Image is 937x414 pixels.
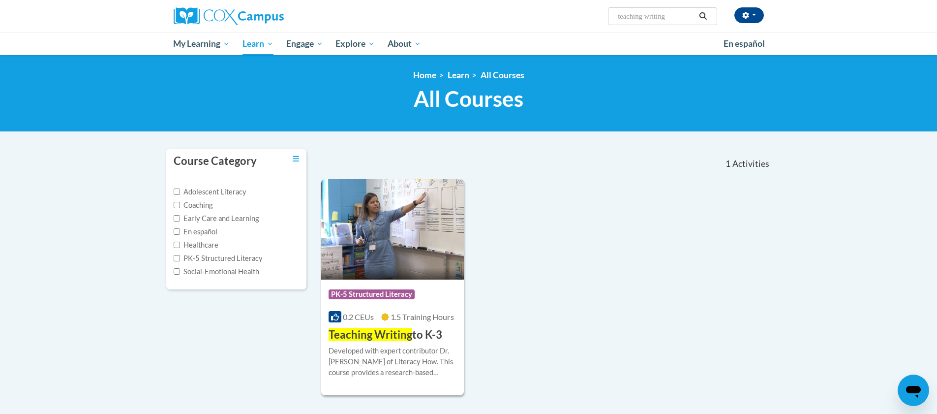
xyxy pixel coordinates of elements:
a: Toggle collapse [293,154,299,164]
a: Engage [280,32,330,55]
label: Adolescent Literacy [174,187,246,197]
label: En español [174,226,217,237]
a: Home [413,70,436,80]
input: Checkbox for Options [174,228,180,235]
input: Checkbox for Options [174,255,180,261]
span: My Learning [173,38,230,50]
label: PK-5 Structured Literacy [174,253,263,264]
span: PK-5 Structured Literacy [329,289,415,299]
input: Search Courses [617,10,695,22]
img: Cox Campus [174,7,284,25]
span: En español [724,38,765,49]
a: Cox Campus [174,7,361,25]
span: Teaching Writing [329,328,412,341]
span: 1 [725,159,730,169]
label: Social-Emotional Health [174,266,259,277]
h3: to K-3 [329,327,442,343]
input: Checkbox for Options [174,215,180,222]
span: All Courses [414,86,523,112]
span: About [388,38,421,50]
a: All Courses [481,70,524,80]
span: 0.2 CEUs [343,312,374,321]
span: Explore [335,38,375,50]
input: Checkbox for Options [174,268,180,275]
a: About [381,32,427,55]
span: Engage [286,38,323,50]
a: My Learning [167,32,237,55]
span: 1.5 Training Hours [391,312,454,321]
a: Explore [329,32,381,55]
span: Activities [732,159,769,169]
div: Developed with expert contributor Dr. [PERSON_NAME] of Literacy How. This course provides a resea... [329,346,457,378]
input: Checkbox for Options [174,202,180,208]
img: Course Logo [321,179,464,280]
span: Learn [242,38,273,50]
a: Learn [236,32,280,55]
div: Main menu [159,32,779,55]
button: Search [695,10,710,22]
input: Checkbox for Options [174,242,180,248]
a: Learn [448,70,469,80]
input: Checkbox for Options [174,189,180,195]
label: Coaching [174,200,212,211]
a: Course LogoPK-5 Structured Literacy0.2 CEUs1.5 Training Hours Teaching Writingto K-3Developed wit... [321,179,464,396]
label: Healthcare [174,240,218,251]
a: En español [717,33,771,54]
button: Account Settings [734,7,764,23]
iframe: Button to launch messaging window [898,375,929,406]
h3: Course Category [174,154,257,169]
label: Early Care and Learning [174,213,259,224]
